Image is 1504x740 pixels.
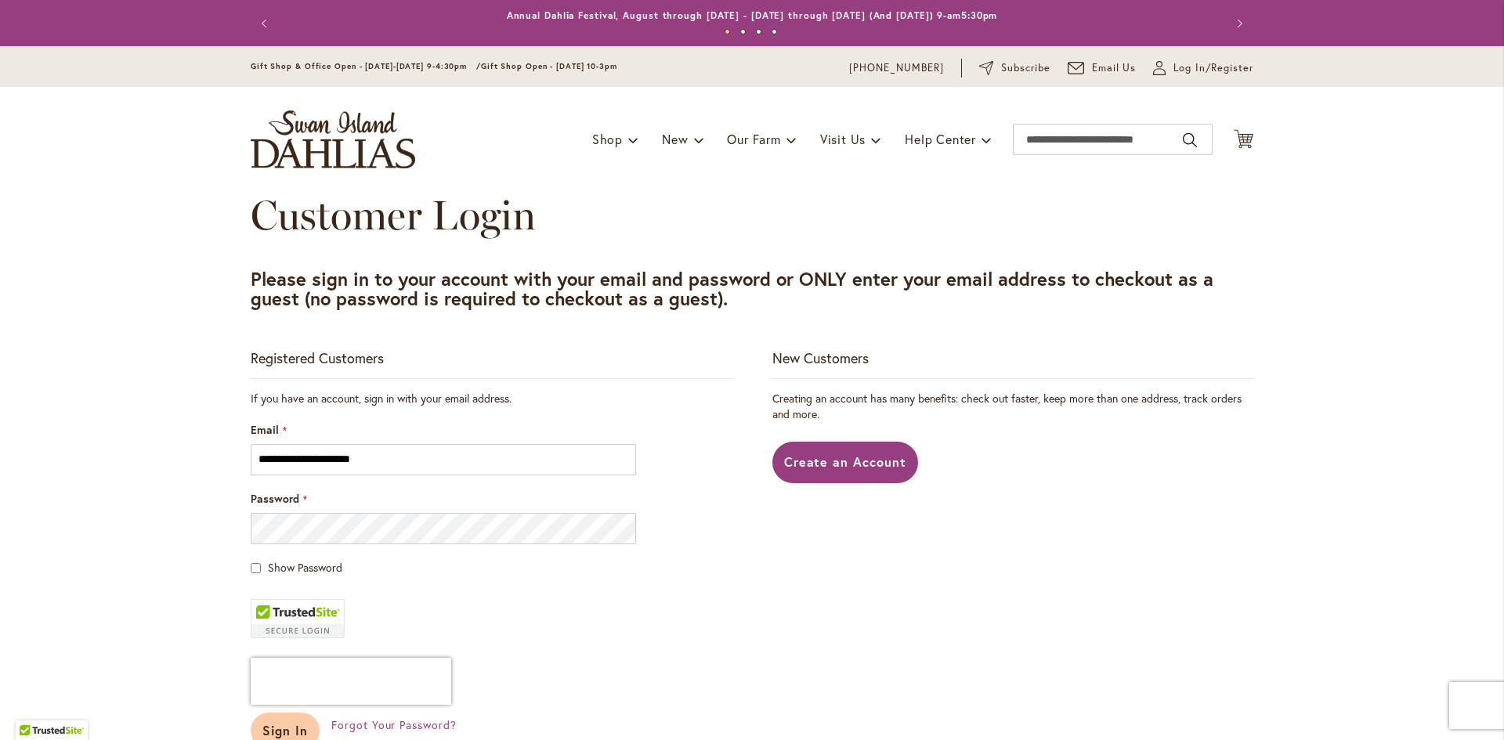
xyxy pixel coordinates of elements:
div: TrustedSite Certified [251,599,345,638]
span: Password [251,491,299,506]
span: Visit Us [820,131,866,147]
iframe: Launch Accessibility Center [12,684,56,728]
span: Customer Login [251,190,536,240]
span: Our Farm [727,131,780,147]
a: [PHONE_NUMBER] [849,60,944,76]
strong: Please sign in to your account with your email and password or ONLY enter your email address to c... [251,266,1213,311]
a: Log In/Register [1153,60,1253,76]
a: Create an Account [772,442,919,483]
span: Shop [592,131,623,147]
span: Sign In [262,722,308,738]
button: Previous [251,8,282,39]
strong: New Customers [772,348,869,367]
button: 3 of 4 [756,29,761,34]
button: 1 of 4 [725,29,730,34]
button: 2 of 4 [740,29,746,34]
a: Subscribe [979,60,1050,76]
iframe: reCAPTCHA [251,658,451,705]
span: Gift Shop Open - [DATE] 10-3pm [481,61,617,71]
span: Email Us [1092,60,1137,76]
button: 4 of 4 [772,29,777,34]
div: If you have an account, sign in with your email address. [251,391,732,406]
span: Show Password [268,560,342,575]
span: Gift Shop & Office Open - [DATE]-[DATE] 9-4:30pm / [251,61,481,71]
span: Create an Account [784,453,907,470]
p: Creating an account has many benefits: check out faster, keep more than one address, track orders... [772,391,1253,422]
span: Subscribe [1001,60,1050,76]
strong: Registered Customers [251,348,384,367]
span: Email [251,422,279,437]
span: Help Center [905,131,976,147]
a: store logo [251,110,415,168]
a: Email Us [1068,60,1137,76]
button: Next [1222,8,1253,39]
span: New [662,131,688,147]
span: Log In/Register [1173,60,1253,76]
a: Annual Dahlia Festival, August through [DATE] - [DATE] through [DATE] (And [DATE]) 9-am5:30pm [507,9,998,21]
a: Forgot Your Password? [331,717,457,733]
span: Forgot Your Password? [331,717,457,732]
